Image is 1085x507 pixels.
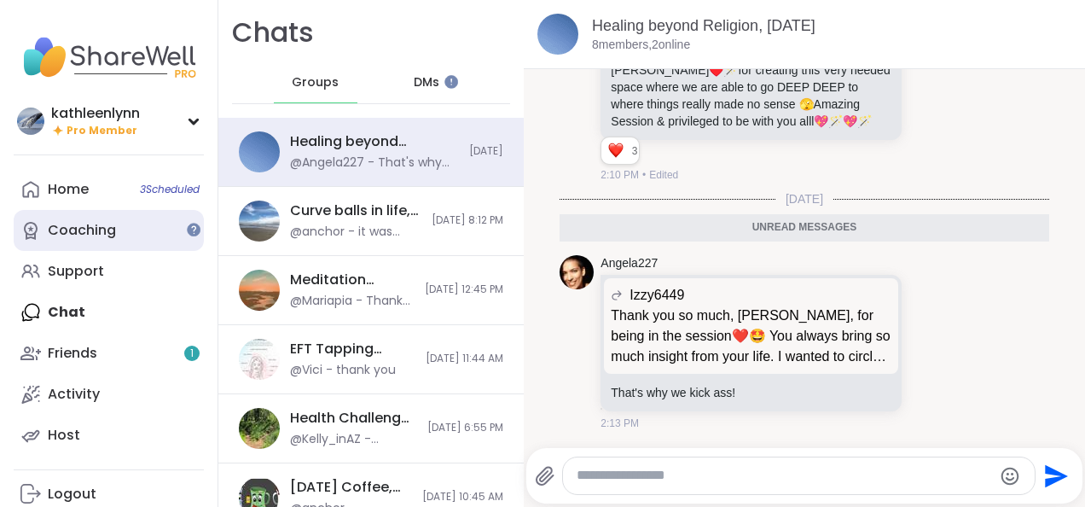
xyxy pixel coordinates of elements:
[560,255,594,289] img: https://sharewell-space-live.sfo3.digitaloceanspaces.com/user-generated/521f8dc1-a24a-4d5c-86ea-f...
[290,132,459,151] div: Healing beyond Religion, [DATE]
[290,409,417,428] div: Health Challenges and/or [MEDICAL_DATA], [DATE]
[649,167,678,183] span: Edited
[290,154,459,172] div: @Angela227 - That's why we kick ass!
[239,339,280,380] img: EFT Tapping Tuesday Practice, Sep 09
[290,224,421,241] div: @anchor - it was great and validated all my feelings of missing these evening groups when i was g...
[14,333,204,374] a: Friends1
[290,362,396,379] div: @Vici - thank you
[51,104,140,123] div: kathleenlynn
[14,251,204,292] a: Support
[290,478,412,497] div: [DATE] Coffee, Tea or Hot chocolate and Milk Club, [DATE]
[426,352,503,366] span: [DATE] 11:44 AM
[632,143,640,159] span: 3
[290,340,415,358] div: EFT Tapping [DATE] Practice, [DATE]
[709,63,723,77] span: ♥️
[611,384,891,401] p: That's why we kick ass!
[857,114,872,128] span: 🪄
[292,74,339,91] span: Groups
[432,213,503,228] span: [DATE] 8:12 PM
[17,108,44,135] img: kathleenlynn
[601,167,639,183] span: 2:10 PM
[592,17,815,34] a: Healing beyond Religion, [DATE]
[48,344,97,363] div: Friends
[290,293,415,310] div: @Mariapia - Thank you, [PERSON_NAME]!
[239,131,280,172] img: Healing beyond Religion, Sep 07
[187,223,200,236] iframe: Spotlight
[140,183,200,196] span: 3 Scheduled
[601,255,658,272] a: Angela227
[48,485,96,504] div: Logout
[601,137,631,165] div: Reaction list
[239,201,280,242] img: Curve balls in life, Sep 09
[630,285,684,306] span: Izzy6449
[606,144,624,158] button: Reactions: love
[14,210,204,251] a: Coaching
[1000,466,1020,487] button: Emoji picker
[414,74,439,91] span: DMs
[577,467,992,485] textarea: Type your message
[828,114,843,128] span: 🪄
[48,221,116,240] div: Coaching
[14,374,204,415] a: Activity
[14,169,204,210] a: Home3Scheduled
[48,385,100,404] div: Activity
[775,190,833,207] span: [DATE]
[537,14,578,55] img: Healing beyond Religion, Sep 07
[190,347,194,361] span: 1
[425,283,503,297] span: [DATE] 12:45 PM
[232,14,314,52] h1: Chats
[611,27,891,130] p: Always come away with sooo much good healthy food and knowledge Sooo appreciate you [PERSON_NAME]...
[422,490,503,504] span: [DATE] 10:45 AM
[1036,457,1074,495] button: Send
[814,114,828,128] span: 💖
[560,214,1048,242] div: Unread messages
[290,201,421,220] div: Curve balls in life, [DATE]
[14,415,204,456] a: Host
[723,63,738,77] span: 🪄
[290,271,415,289] div: Meditation Practice Circle, [DATE]
[239,408,280,449] img: Health Challenges and/or Chronic Pain, Sep 08
[843,114,857,128] span: 💖
[444,75,458,89] iframe: Spotlight
[239,270,280,311] img: Meditation Practice Circle, Sep 09
[427,421,503,435] span: [DATE] 6:55 PM
[48,426,80,445] div: Host
[592,37,690,54] p: 8 members, 2 online
[601,416,639,431] span: 2:13 PM
[469,144,503,159] span: [DATE]
[611,306,891,367] p: Thank you so much, [PERSON_NAME], for being in the session❤️🤩 You always bring so much insight fr...
[48,262,104,281] div: Support
[48,180,89,199] div: Home
[14,27,204,87] img: ShareWell Nav Logo
[290,431,417,448] div: @Kelly_inAZ - Genetics, lifestyle choices (movement, posture, etc.) and bad luck all play a part
[67,124,137,138] span: Pro Member
[642,167,646,183] span: •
